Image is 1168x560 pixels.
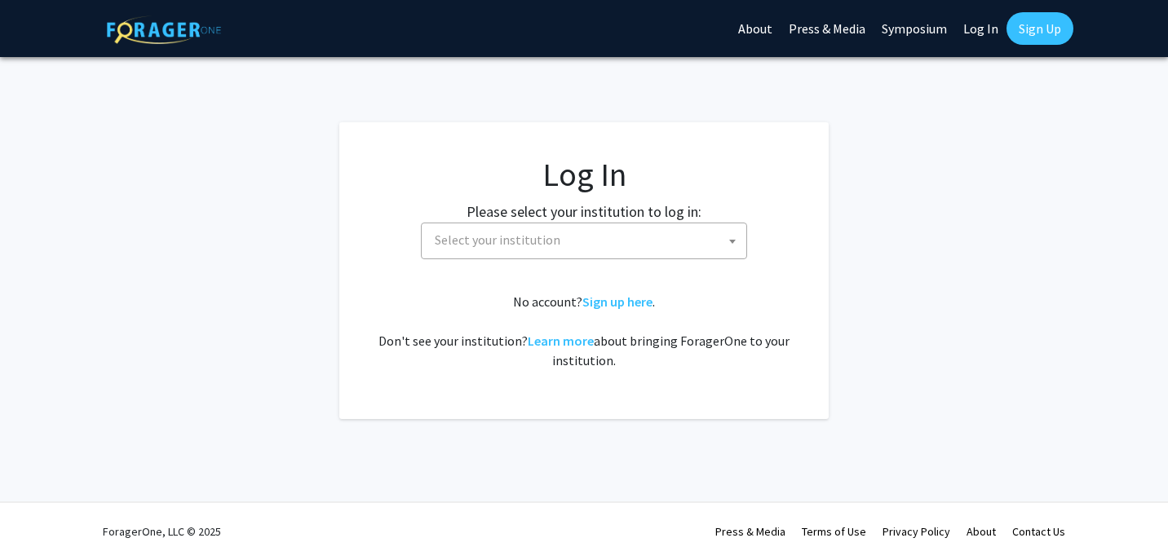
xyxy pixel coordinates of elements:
[428,223,746,257] span: Select your institution
[372,155,796,194] h1: Log In
[1012,524,1065,539] a: Contact Us
[435,231,560,248] span: Select your institution
[372,292,796,370] div: No account? . Don't see your institution? about bringing ForagerOne to your institution.
[967,524,996,539] a: About
[715,524,785,539] a: Press & Media
[107,15,221,44] img: ForagerOne Logo
[883,524,950,539] a: Privacy Policy
[103,503,221,560] div: ForagerOne, LLC © 2025
[421,223,747,259] span: Select your institution
[802,524,866,539] a: Terms of Use
[582,293,653,310] a: Sign up here
[528,333,594,349] a: Learn more about bringing ForagerOne to your institution
[467,201,701,223] label: Please select your institution to log in:
[1007,12,1073,45] a: Sign Up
